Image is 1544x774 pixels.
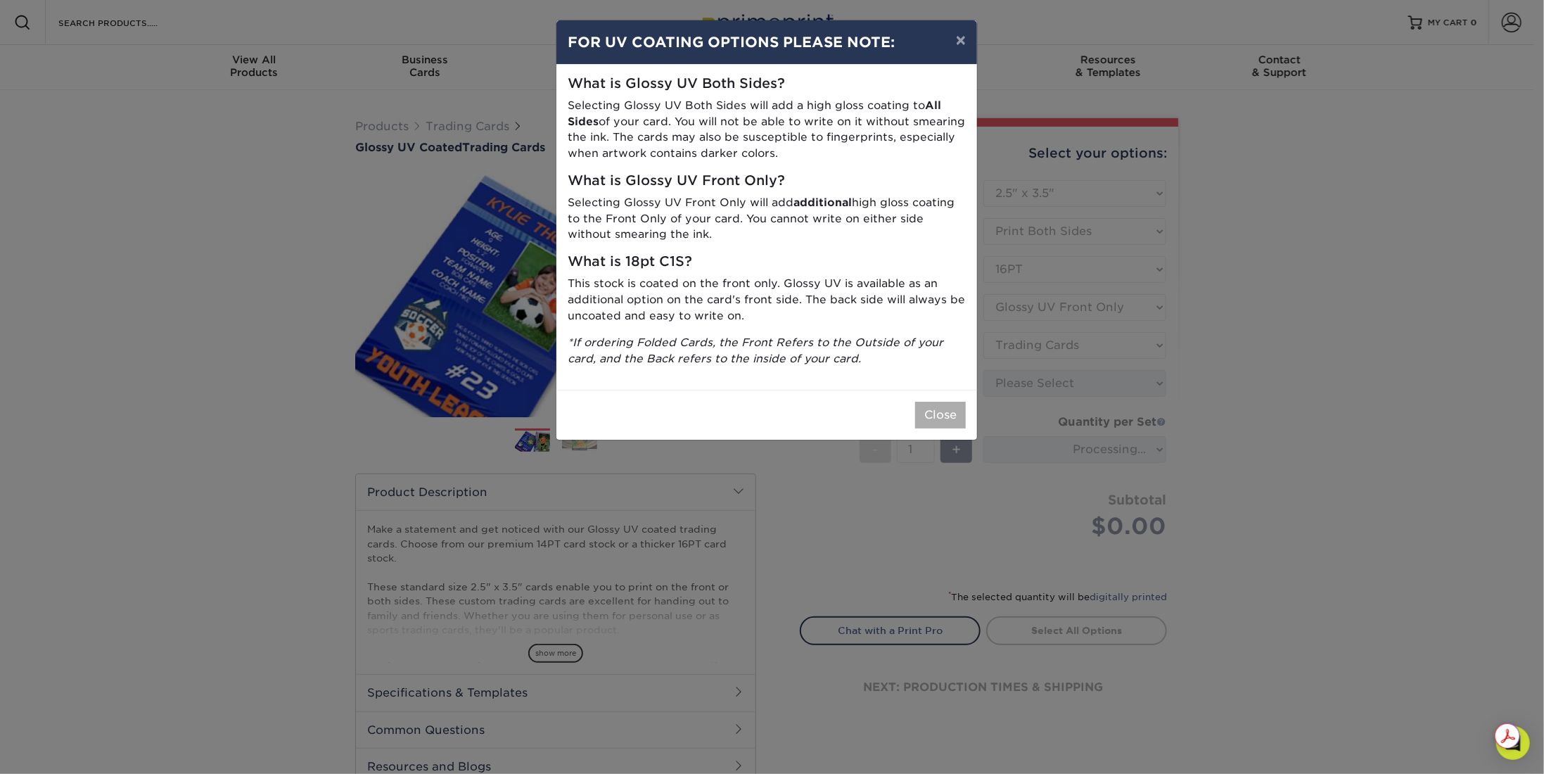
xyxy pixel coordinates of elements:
h4: FOR UV COATING OPTIONS PLEASE NOTE: [568,32,966,53]
h5: What is 18pt C1S? [568,254,966,270]
button: Close [915,402,966,429]
h5: What is Glossy UV Front Only? [568,173,966,189]
p: Selecting Glossy UV Front Only will add high gloss coating to the Front Only of your card. You ca... [568,195,966,243]
strong: additional [793,196,852,209]
p: This stock is coated on the front only. Glossy UV is available as an additional option on the car... [568,276,966,324]
i: *If ordering Folded Cards, the Front Refers to the Outside of your card, and the Back refers to t... [568,336,943,365]
p: Selecting Glossy UV Both Sides will add a high gloss coating to of your card. You will not be abl... [568,98,966,162]
strong: All Sides [568,99,941,128]
button: × [945,20,977,60]
h5: What is Glossy UV Both Sides? [568,76,966,92]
